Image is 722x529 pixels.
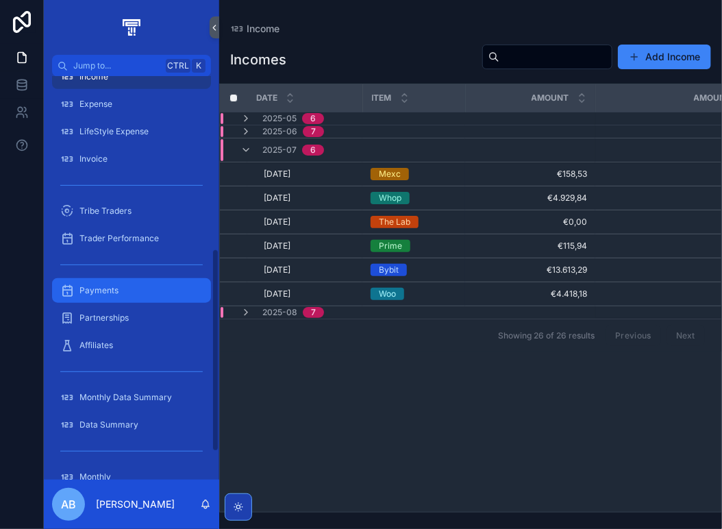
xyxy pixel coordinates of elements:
[264,241,290,251] span: [DATE]
[79,285,119,296] span: Payments
[473,264,587,275] a: €13.613,29
[262,113,297,124] span: 2025-05
[79,340,113,351] span: Affiliates
[52,226,211,251] a: Trader Performance
[264,288,354,299] a: [DATE]
[264,264,354,275] a: [DATE]
[79,392,172,403] span: Monthly Data Summary
[379,264,399,276] div: Bybit
[371,264,457,276] a: Bybit
[52,413,211,437] a: Data Summary
[96,497,175,511] p: [PERSON_NAME]
[52,199,211,223] a: Tribe Traders
[61,496,76,513] span: AB
[264,241,354,251] a: [DATE]
[193,60,204,71] span: K
[310,145,316,156] div: 6
[262,307,297,318] span: 2025-08
[262,145,297,156] span: 2025-07
[79,312,129,323] span: Partnerships
[52,465,211,489] a: Monthly
[230,50,286,69] h1: Incomes
[473,288,587,299] a: €4.418,18
[79,71,108,82] span: Income
[371,168,457,180] a: Mexc
[247,22,279,36] span: Income
[371,192,457,204] a: Whop
[310,113,316,124] div: 6
[532,93,569,103] span: Amount
[379,216,410,228] div: The Lab
[230,22,279,36] a: Income
[379,168,401,180] div: Mexc
[264,169,290,180] span: [DATE]
[264,288,290,299] span: [DATE]
[264,264,290,275] span: [DATE]
[79,153,108,164] span: Invoice
[79,126,149,137] span: LifeStyle Expense
[79,99,112,110] span: Expense
[79,471,111,482] span: Monthly
[371,240,457,252] a: Prime
[52,147,211,171] a: Invoice
[264,169,354,180] a: [DATE]
[371,288,457,300] a: Woo
[256,93,277,103] span: Date
[264,193,290,204] span: [DATE]
[166,59,190,73] span: Ctrl
[52,119,211,144] a: LifeStyle Expense
[372,93,392,103] span: Item
[264,193,354,204] a: [DATE]
[498,330,595,341] span: Showing 26 of 26 results
[262,126,297,137] span: 2025-06
[120,16,142,38] img: App logo
[52,64,211,89] a: Income
[52,306,211,330] a: Partnerships
[473,241,587,251] a: €115,94
[79,206,132,217] span: Tribe Traders
[311,126,316,137] div: 7
[379,288,396,300] div: Woo
[73,60,160,71] span: Jump to...
[473,169,587,180] a: €158,53
[79,233,159,244] span: Trader Performance
[311,307,316,318] div: 7
[264,217,354,227] a: [DATE]
[473,193,587,204] a: €4.929,84
[79,419,138,430] span: Data Summary
[379,240,402,252] div: Prime
[52,92,211,116] a: Expense
[473,217,587,227] a: €0,00
[379,192,401,204] div: Whop
[44,77,219,480] div: scrollable content
[618,45,711,69] button: Add Income
[371,216,457,228] a: The Lab
[264,217,290,227] span: [DATE]
[52,278,211,303] a: Payments
[52,385,211,410] a: Monthly Data Summary
[52,55,211,77] button: Jump to...CtrlK
[52,333,211,358] a: Affiliates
